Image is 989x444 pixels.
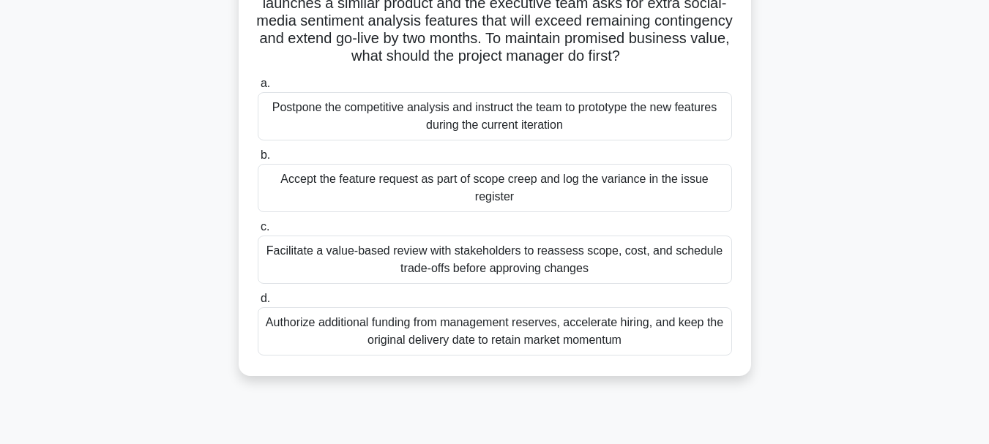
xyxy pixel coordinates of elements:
[258,164,732,212] div: Accept the feature request as part of scope creep and log the variance in the issue register
[261,220,269,233] span: c.
[258,92,732,140] div: Postpone the competitive analysis and instruct the team to prototype the new features during the ...
[258,307,732,355] div: Authorize additional funding from management reserves, accelerate hiring, and keep the original d...
[261,148,270,161] span: b.
[261,292,270,304] span: d.
[258,236,732,284] div: Facilitate a value-based review with stakeholders to reassess scope, cost, and schedule trade-off...
[261,77,270,89] span: a.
